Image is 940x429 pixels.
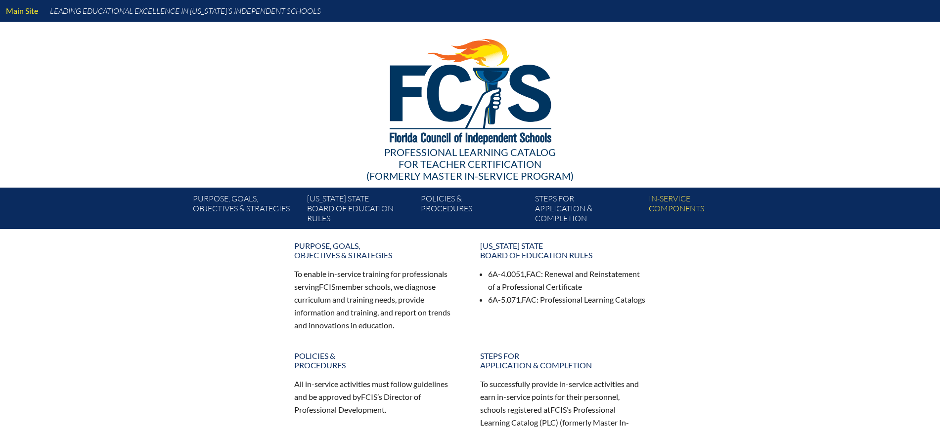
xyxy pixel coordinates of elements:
a: Steps forapplication & completion [531,192,645,229]
span: FCIS [550,405,567,414]
div: Professional Learning Catalog (formerly Master In-service Program) [185,146,755,182]
span: FCIS [361,392,377,401]
img: FCISlogo221.eps [368,22,572,156]
span: PLC [542,418,556,427]
li: 6A-4.0051, : Renewal and Reinstatement of a Professional Certificate [488,268,646,293]
span: FCIS [319,282,335,291]
a: Purpose, goals,objectives & strategies [288,237,466,264]
a: In-servicecomponents [645,192,759,229]
a: Policies &Procedures [288,347,466,374]
span: for Teacher Certification [399,158,541,170]
a: Policies &Procedures [417,192,531,229]
a: Steps forapplication & completion [474,347,652,374]
p: To enable in-service training for professionals serving member schools, we diagnose curriculum an... [294,268,460,331]
span: FAC [522,295,537,304]
a: Main Site [2,4,42,17]
a: [US_STATE] StateBoard of Education rules [474,237,652,264]
li: 6A-5.071, : Professional Learning Catalogs [488,293,646,306]
span: FAC [526,269,541,278]
p: All in-service activities must follow guidelines and be approved by ’s Director of Professional D... [294,378,460,416]
a: Purpose, goals,objectives & strategies [189,192,303,229]
a: [US_STATE] StateBoard of Education rules [303,192,417,229]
